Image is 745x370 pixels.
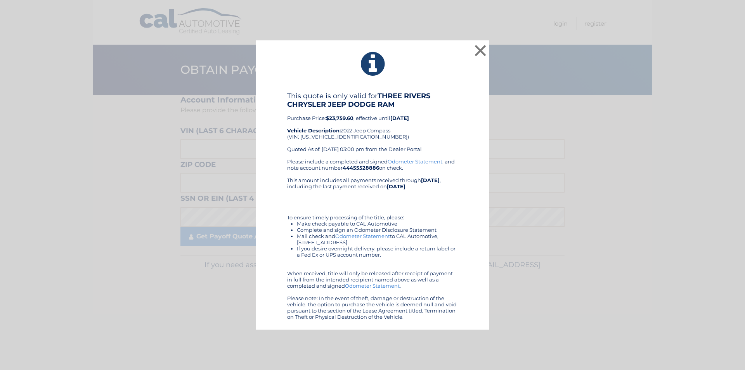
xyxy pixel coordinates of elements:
li: Make check payable to CAL Automotive [297,221,458,227]
button: × [473,43,488,58]
b: [DATE] [421,177,440,183]
a: Odometer Statement [335,233,390,239]
strong: Vehicle Description: [287,127,341,134]
div: Please include a completed and signed , and note account number on check. This amount includes al... [287,158,458,320]
div: Purchase Price: , effective until 2022 Jeep Compass (VIN: [US_VEHICLE_IDENTIFICATION_NUMBER]) Quo... [287,92,458,158]
b: [DATE] [387,183,405,189]
b: [DATE] [390,115,409,121]
li: Mail check and to CAL Automotive, [STREET_ADDRESS] [297,233,458,245]
li: Complete and sign an Odometer Disclosure Statement [297,227,458,233]
b: $23,759.60 [326,115,353,121]
b: THREE RIVERS CHRYSLER JEEP DODGE RAM [287,92,430,109]
a: Odometer Statement [345,283,400,289]
li: If you desire overnight delivery, please include a return label or a Fed Ex or UPS account number. [297,245,458,258]
a: Odometer Statement [388,158,442,165]
b: 44455528886 [343,165,379,171]
h4: This quote is only valid for [287,92,458,109]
